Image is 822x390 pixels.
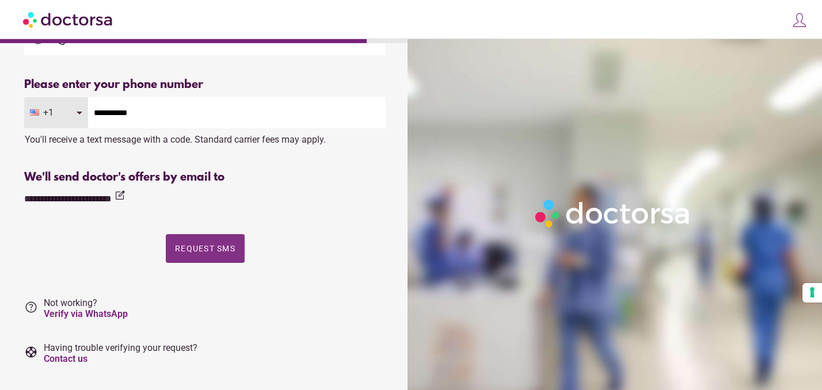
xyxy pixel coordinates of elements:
a: Contact us [44,353,87,364]
button: Your consent preferences for tracking technologies [802,283,822,303]
img: icons8-customer-100.png [791,12,808,28]
span: Having trouble verifying your request? [44,342,197,364]
i: help [24,300,38,314]
div: We'll send doctor's offers by email to [24,171,386,184]
span: Not working? [44,297,128,319]
span: Request SMS [175,244,235,253]
div: You'll receive a text message with a code. Standard carrier fees may apply. [24,128,386,145]
button: Request SMS [166,234,245,263]
i: support [24,345,38,359]
img: Doctorsa.com [23,6,114,32]
div: Please enter your phone number [24,78,386,91]
i: edit_square [114,190,125,201]
span: +1 [43,107,66,118]
img: Logo-Doctorsa-trans-White-partial-flat.png [531,195,695,232]
a: Verify via WhatsApp [44,308,128,319]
